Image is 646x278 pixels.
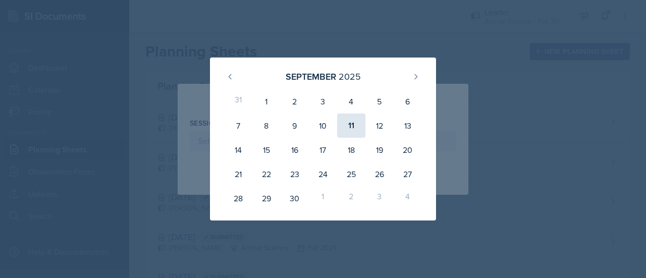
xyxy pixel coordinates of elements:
div: 27 [394,162,422,186]
div: 13 [394,114,422,138]
div: 10 [309,114,337,138]
div: 17 [309,138,337,162]
div: 21 [224,162,252,186]
div: 25 [337,162,365,186]
div: 30 [281,186,309,210]
div: 2 [281,89,309,114]
div: 3 [309,89,337,114]
div: September [286,70,336,83]
div: 15 [252,138,281,162]
div: 6 [394,89,422,114]
div: 20 [394,138,422,162]
div: 28 [224,186,252,210]
div: 23 [281,162,309,186]
div: 8 [252,114,281,138]
div: 4 [337,89,365,114]
div: 4 [394,186,422,210]
div: 18 [337,138,365,162]
div: 14 [224,138,252,162]
div: 1 [252,89,281,114]
div: 2 [337,186,365,210]
div: 22 [252,162,281,186]
div: 16 [281,138,309,162]
div: 24 [309,162,337,186]
div: 12 [365,114,394,138]
div: 26 [365,162,394,186]
div: 11 [337,114,365,138]
div: 5 [365,89,394,114]
div: 31 [224,89,252,114]
div: 3 [365,186,394,210]
div: 9 [281,114,309,138]
div: 2025 [339,70,361,83]
div: 29 [252,186,281,210]
div: 19 [365,138,394,162]
div: 1 [309,186,337,210]
div: 7 [224,114,252,138]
